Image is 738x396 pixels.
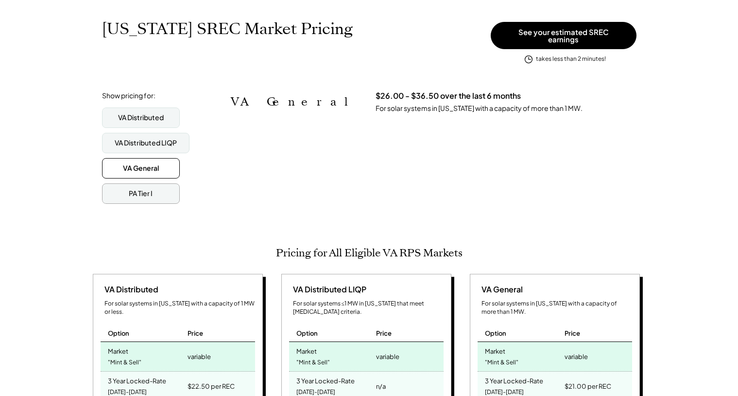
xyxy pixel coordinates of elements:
div: VA General [478,284,523,295]
div: For solar systems in [US_STATE] with a capacity of 1 MW or less. [104,300,255,316]
div: For solar systems ≤1 MW in [US_STATE] that meet [MEDICAL_DATA] criteria. [293,300,444,316]
div: Price [376,329,392,338]
div: variable [376,350,399,363]
div: Market [296,344,317,356]
div: n/a [376,379,386,393]
div: Option [485,329,506,338]
div: "Mint & Sell" [296,356,330,369]
div: Option [108,329,129,338]
div: Price [188,329,203,338]
div: variable [565,350,588,363]
div: VA Distributed LIQP [289,284,366,295]
div: PA Tier I [129,189,153,198]
div: Price [565,329,580,338]
div: Market [485,344,505,356]
div: VA Distributed [101,284,158,295]
div: takes less than 2 minutes! [536,55,606,63]
div: 3 Year Locked-Rate [108,374,166,385]
h2: VA General [231,95,361,109]
div: Market [108,344,128,356]
div: VA General [123,163,159,173]
div: Show pricing for: [102,91,155,101]
div: "Mint & Sell" [108,356,141,369]
div: For solar systems in [US_STATE] with a capacity of more than 1 MW. [481,300,632,316]
div: $21.00 per REC [565,379,611,393]
div: 3 Year Locked-Rate [296,374,355,385]
div: VA Distributed [118,113,164,123]
div: For solar systems in [US_STATE] with a capacity of more than 1 MW. [376,104,583,113]
div: Option [296,329,318,338]
h1: [US_STATE] SREC Market Pricing [102,19,353,38]
div: variable [188,350,211,363]
div: 3 Year Locked-Rate [485,374,543,385]
div: $22.50 per REC [188,379,235,393]
button: See your estimated SREC earnings [491,22,636,49]
div: "Mint & Sell" [485,356,518,369]
div: VA Distributed LIQP [115,138,177,148]
h3: $26.00 - $36.50 over the last 6 months [376,91,521,101]
h2: Pricing for All Eligible VA RPS Markets [276,247,463,259]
